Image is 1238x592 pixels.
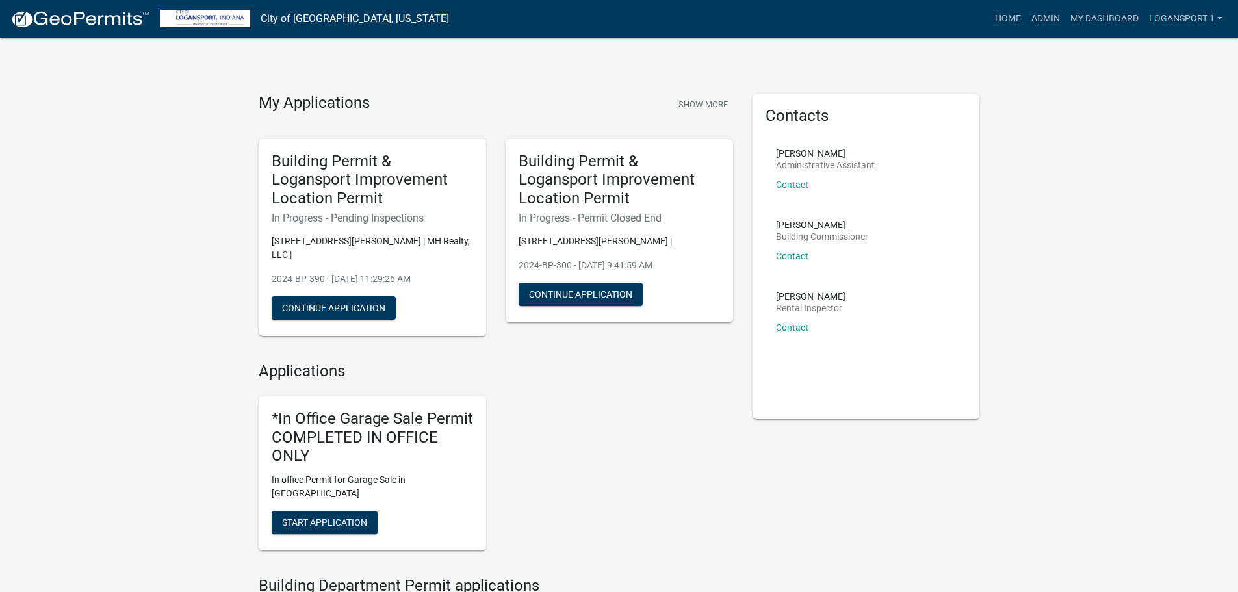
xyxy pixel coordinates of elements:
a: My Dashboard [1065,6,1144,31]
p: 2024-BP-300 - [DATE] 9:41:59 AM [519,259,720,272]
p: [STREET_ADDRESS][PERSON_NAME] | MH Realty, LLC | [272,235,473,262]
button: Start Application [272,511,378,534]
p: In office Permit for Garage Sale in [GEOGRAPHIC_DATA] [272,473,473,500]
img: City of Logansport, Indiana [160,10,250,27]
a: Admin [1026,6,1065,31]
a: City of [GEOGRAPHIC_DATA], [US_STATE] [261,8,449,30]
a: Home [990,6,1026,31]
p: Building Commissioner [776,232,868,241]
button: Continue Application [272,296,396,320]
p: Rental Inspector [776,303,845,313]
a: Logansport 1 [1144,6,1228,31]
a: Contact [776,179,808,190]
button: Continue Application [519,283,643,306]
a: Contact [776,251,808,261]
p: [PERSON_NAME] [776,220,868,229]
h5: Contacts [766,107,967,125]
p: 2024-BP-390 - [DATE] 11:29:26 AM [272,272,473,286]
p: Administrative Assistant [776,161,875,170]
h6: In Progress - Pending Inspections [272,212,473,224]
h4: Applications [259,362,733,381]
h5: Building Permit & Logansport Improvement Location Permit [272,152,473,208]
a: Contact [776,322,808,333]
h4: My Applications [259,94,370,113]
span: Start Application [282,517,367,528]
p: [PERSON_NAME] [776,149,875,158]
p: [PERSON_NAME] [776,292,845,301]
p: [STREET_ADDRESS][PERSON_NAME] | [519,235,720,248]
button: Show More [673,94,733,115]
h6: In Progress - Permit Closed End [519,212,720,224]
h5: Building Permit & Logansport Improvement Location Permit [519,152,720,208]
h5: *In Office Garage Sale Permit COMPLETED IN OFFICE ONLY [272,409,473,465]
